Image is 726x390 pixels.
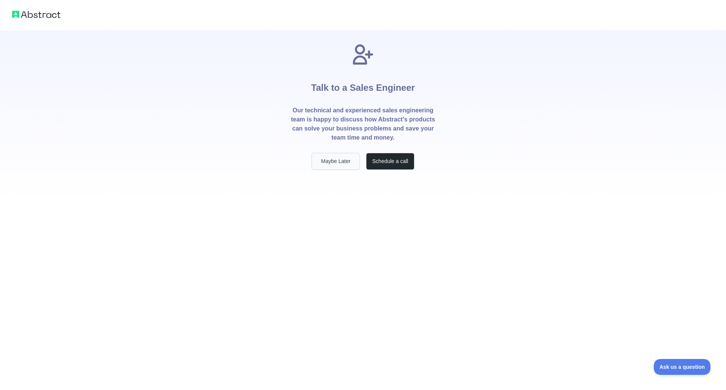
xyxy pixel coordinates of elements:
h1: Talk to a Sales Engineer [311,67,415,106]
img: Abstract logo [12,9,60,20]
p: Our technical and experienced sales engineering team is happy to discuss how Abstract's products ... [290,106,436,142]
iframe: Toggle Customer Support [654,359,711,375]
button: Maybe Later [312,153,360,170]
button: Schedule a call [366,153,414,170]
